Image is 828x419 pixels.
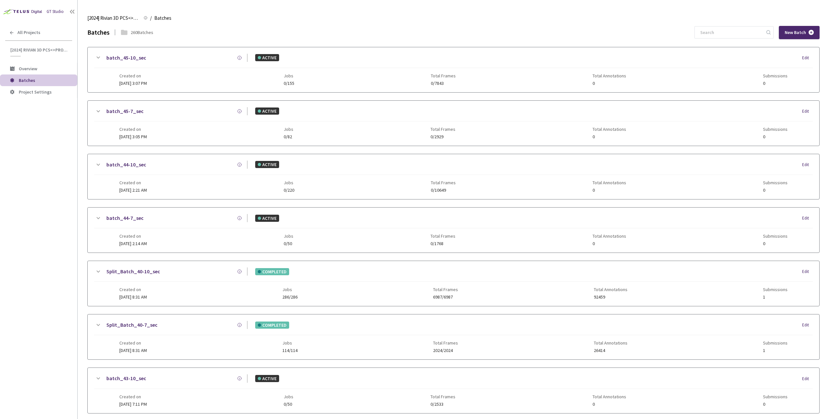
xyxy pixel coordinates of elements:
span: Jobs [284,127,293,132]
a: batch_45-10_sec [106,54,146,62]
div: COMPLETED [255,268,289,275]
input: Search [696,27,765,38]
span: Created on [119,73,147,78]
span: 0 [763,402,788,407]
span: 0/7843 [431,81,456,86]
span: [DATE] 8:31 AM [119,347,147,353]
span: [DATE] 3:07 PM [119,80,147,86]
span: Jobs [284,233,293,239]
span: 0/10649 [431,188,456,193]
span: 286/286 [282,295,298,300]
div: Edit [802,215,813,221]
span: 0/50 [284,241,293,246]
span: 0/2929 [430,134,455,139]
span: Batches [154,14,171,22]
a: batch_44-7_sec [106,214,144,222]
div: Edit [802,108,813,115]
span: Total Annotations [593,394,626,399]
span: 0 [593,81,626,86]
span: Total Frames [430,394,455,399]
span: [2024] Rivian 3D PCS<>Production [10,47,68,53]
span: 0/220 [284,188,294,193]
span: Total Frames [433,287,458,292]
a: batch_44-10_sec [106,161,146,169]
span: [DATE] 3:05 PM [119,134,147,140]
span: [DATE] 2:14 AM [119,241,147,246]
div: Edit [802,376,813,382]
span: Total Annotations [593,180,626,185]
span: 114/114 [282,348,298,353]
span: 0 [763,81,788,86]
span: Created on [119,180,147,185]
span: Total Annotations [593,73,626,78]
span: New Batch [785,30,806,35]
div: ACTIVE [255,54,279,61]
div: ACTIVE [255,215,279,222]
span: Submissions [763,287,788,292]
span: 26414 [594,348,627,353]
span: 0 [593,134,626,139]
div: batch_45-7_secACTIVEEditCreated on[DATE] 3:05 PMJobs0/82Total Frames0/2929Total Annotations0Submi... [88,101,819,146]
a: Split_Batch_40-10_sec [106,267,160,276]
span: Total Annotations [594,287,627,292]
span: Submissions [763,340,788,345]
span: 0/155 [284,81,294,86]
span: Total Frames [430,233,455,239]
span: 0/50 [284,402,293,407]
span: Total Frames [431,180,456,185]
div: batch_45-10_secACTIVEEditCreated on[DATE] 3:07 PMJobs0/155Total Frames0/7843Total Annotations0Sub... [88,47,819,92]
span: Jobs [284,180,294,185]
span: 0/1768 [430,241,455,246]
span: Created on [119,127,147,132]
span: 6987/6987 [433,295,458,300]
span: 1 [763,295,788,300]
span: 0 [593,188,626,193]
div: batch_44-10_secACTIVEEditCreated on[DATE] 2:21 AMJobs0/220Total Frames0/10649Total Annotations0Su... [88,154,819,199]
span: 0/82 [284,134,293,139]
span: Jobs [284,394,293,399]
span: [DATE] 7:11 PM [119,401,147,407]
div: 260 Batches [131,29,153,36]
li: / [150,14,152,22]
span: Jobs [282,287,298,292]
span: 0 [763,188,788,193]
span: Project Settings [19,89,52,95]
a: batch_45-7_sec [106,107,144,115]
span: [DATE] 2:21 AM [119,187,147,193]
span: 92459 [594,295,627,300]
span: Created on [119,233,147,239]
span: Submissions [763,127,788,132]
span: 0 [593,402,626,407]
a: Split_Batch_40-7_sec [106,321,158,329]
div: Edit [802,322,813,328]
span: All Projects [17,30,40,35]
span: 1 [763,348,788,353]
div: Split_Batch_40-10_secCOMPLETEDEditCreated on[DATE] 8:31 AMJobs286/286Total Frames6987/6987Total A... [88,261,819,306]
span: [DATE] 8:31 AM [119,294,147,300]
span: 2024/2024 [433,348,458,353]
span: Total Frames [433,340,458,345]
div: Edit [802,162,813,168]
span: Total Frames [431,73,456,78]
span: 0 [763,241,788,246]
div: batch_43-10_secACTIVEEditCreated on[DATE] 7:11 PMJobs0/50Total Frames0/2533Total Annotations0Subm... [88,368,819,413]
a: batch_43-10_sec [106,374,146,382]
span: Created on [119,394,147,399]
div: Edit [802,55,813,61]
span: Overview [19,66,37,72]
span: Total Annotations [593,127,626,132]
span: Submissions [763,394,788,399]
div: Edit [802,268,813,275]
span: Submissions [763,233,788,239]
span: Submissions [763,180,788,185]
span: Created on [119,340,147,345]
div: batch_44-7_secACTIVEEditCreated on[DATE] 2:14 AMJobs0/50Total Frames0/1768Total Annotations0Submi... [88,208,819,253]
span: Total Annotations [594,340,627,345]
div: ACTIVE [255,375,279,382]
span: Jobs [282,340,298,345]
div: COMPLETED [255,322,289,329]
span: Total Annotations [593,233,626,239]
span: Submissions [763,73,788,78]
span: Created on [119,287,147,292]
div: Batches [87,28,110,37]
